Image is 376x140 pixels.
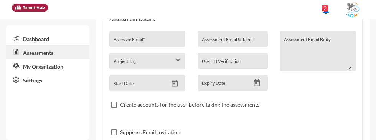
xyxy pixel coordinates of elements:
span: Create accounts for the user before taking the assessments [120,100,259,109]
button: Open calendar [250,79,264,87]
mat-icon: notifications [322,6,331,15]
a: Settings [6,73,89,87]
a: Dashboard [6,31,89,45]
button: Open calendar [168,79,181,87]
a: Assessments [6,45,89,59]
a: My Organization [6,59,89,73]
div: 2 [322,5,328,11]
span: Suppress Email Invitation [120,128,180,137]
